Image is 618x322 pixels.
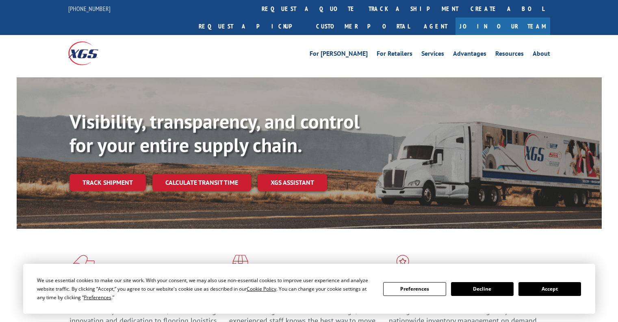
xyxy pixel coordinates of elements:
[389,255,417,276] img: xgs-icon-flagship-distribution-model-red
[416,18,455,35] a: Agent
[69,255,95,276] img: xgs-icon-total-supply-chain-intelligence-red
[84,294,111,301] span: Preferences
[229,255,248,276] img: xgs-icon-focused-on-flooring-red
[69,109,360,158] b: Visibility, transparency, and control for your entire supply chain.
[193,18,310,35] a: Request a pickup
[383,282,446,296] button: Preferences
[310,18,416,35] a: Customer Portal
[37,276,373,302] div: We use essential cookies to make our site work. With your consent, we may also use non-essential ...
[152,174,251,191] a: Calculate transit time
[247,285,276,292] span: Cookie Policy
[310,50,368,59] a: For [PERSON_NAME]
[533,50,550,59] a: About
[453,50,486,59] a: Advantages
[455,18,550,35] a: Join Our Team
[258,174,327,191] a: XGS ASSISTANT
[69,174,146,191] a: Track shipment
[23,264,595,314] div: Cookie Consent Prompt
[451,282,514,296] button: Decline
[421,50,444,59] a: Services
[495,50,524,59] a: Resources
[68,4,111,13] a: [PHONE_NUMBER]
[377,50,412,59] a: For Retailers
[518,282,581,296] button: Accept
